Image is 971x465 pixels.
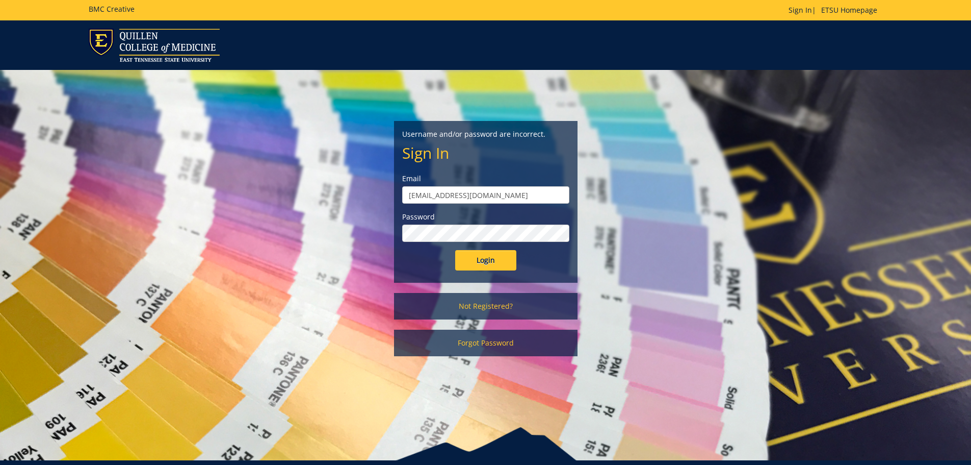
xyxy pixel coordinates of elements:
h5: BMC Creative [89,5,135,13]
a: Sign In [789,5,812,15]
a: Forgot Password [394,330,578,356]
h2: Sign In [402,144,569,161]
label: Password [402,212,569,222]
a: ETSU Homepage [816,5,882,15]
p: | [789,5,882,15]
input: Login [455,250,516,271]
a: Not Registered? [394,293,578,320]
label: Email [402,174,569,184]
p: Username and/or password are incorrect. [402,129,569,139]
img: ETSU logo [89,29,220,62]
